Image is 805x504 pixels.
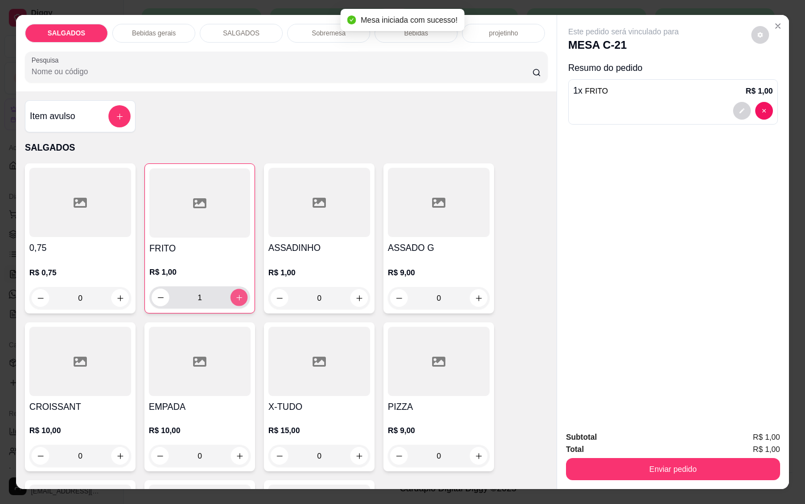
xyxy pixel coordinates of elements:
p: Bebidas gerais [132,29,175,38]
button: decrease-product-quantity [151,447,169,465]
span: FRITO [585,86,608,95]
span: R$ 1,00 [753,443,780,455]
span: Mesa iniciada com sucesso! [361,16,458,24]
p: SALGADOS [25,141,548,155]
p: R$ 9,00 [388,425,490,436]
input: Pesquisa [32,66,532,77]
p: Este pedido será vinculado para [568,26,679,37]
button: decrease-product-quantity [733,102,751,120]
p: R$ 15,00 [268,425,370,436]
button: decrease-product-quantity [32,447,49,465]
p: Bebidas [404,29,428,38]
button: add-separate-item [108,105,131,127]
button: increase-product-quantity [231,289,248,306]
p: 1 x [573,84,608,97]
button: decrease-product-quantity [32,289,49,307]
p: R$ 10,00 [29,425,131,436]
p: R$ 0,75 [29,267,131,278]
h4: ASSADO G [388,241,490,255]
h4: Item avulso [30,110,75,123]
button: decrease-product-quantity [751,26,769,44]
strong: Total [566,445,584,454]
label: Pesquisa [32,55,63,65]
strong: Subtotal [566,433,597,441]
p: R$ 9,00 [388,267,490,278]
button: decrease-product-quantity [271,447,288,465]
button: decrease-product-quantity [755,102,773,120]
p: R$ 1,00 [149,266,250,277]
p: R$ 10,00 [149,425,251,436]
button: increase-product-quantity [231,447,248,465]
button: Enviar pedido [566,458,780,480]
button: increase-product-quantity [470,289,487,307]
p: SALGADOS [48,29,85,38]
p: SALGADOS [223,29,259,38]
button: increase-product-quantity [350,447,368,465]
h4: CROISSANT [29,400,131,414]
p: Resumo do pedido [568,61,778,75]
p: Sobremesa [311,29,345,38]
button: Close [769,17,787,35]
p: projetinho [489,29,518,38]
button: increase-product-quantity [111,447,129,465]
p: MESA C-21 [568,37,679,53]
span: R$ 1,00 [753,431,780,443]
button: increase-product-quantity [470,447,487,465]
p: R$ 1,00 [746,85,773,96]
h4: PIZZA [388,400,490,414]
h4: FRITO [149,242,250,255]
button: decrease-product-quantity [390,289,408,307]
button: decrease-product-quantity [271,289,288,307]
h4: EMPADA [149,400,251,414]
h4: X-TUDO [268,400,370,414]
span: check-circle [347,16,356,24]
h4: ASSADINHO [268,241,370,255]
p: R$ 1,00 [268,267,370,278]
button: decrease-product-quantity [152,289,169,306]
button: decrease-product-quantity [390,447,408,465]
h4: 0,75 [29,241,131,255]
button: increase-product-quantity [111,289,129,307]
button: increase-product-quantity [350,289,368,307]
